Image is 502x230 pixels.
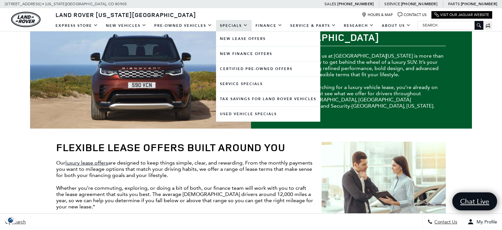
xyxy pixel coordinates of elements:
strong: Flexible Lease Offers Built Around You [56,140,285,154]
a: [STREET_ADDRESS] • [US_STATE][GEOGRAPHIC_DATA], CO 80905 [5,2,127,6]
p: Our are designed to keep things simple, clear, and rewarding. From the monthly payments you want ... [56,160,446,178]
p: Whether you’re commuting, exploring, or doing a bit of both, our finance team will work with you ... [56,185,446,210]
a: Certified Pre-Owned Offers [216,62,320,76]
nav: Main Navigation [52,20,415,31]
p: If you’ve been searching for a luxury vehicle lease, you’re already on the right track. Just see ... [277,84,446,109]
a: Chat Live [452,192,497,210]
a: [PHONE_NUMBER] [337,1,374,7]
button: Open user profile menu [462,214,502,230]
a: Hours & Map [362,12,393,17]
span: My Profile [474,219,497,225]
a: New Lease Offers [216,31,320,46]
a: Used Vehicle Specials [216,107,320,121]
a: Visit Our Jaguar Website [434,12,489,17]
a: Contact Us [398,12,427,17]
a: Service & Parts [286,20,340,31]
a: Finance [252,20,286,31]
a: Land Rover [US_STATE][GEOGRAPHIC_DATA] [52,11,200,19]
a: [PHONE_NUMBER] [461,1,497,7]
a: luxury lease offers [65,160,108,166]
a: New Vehicles [102,20,150,31]
img: Range Rover Defender [315,142,446,223]
p: Leasing a car from us at [GEOGRAPHIC_DATA][US_STATE] is more than just a practical way to get beh... [277,53,446,78]
a: New Finance Offers [216,46,320,61]
span: Chat Live [457,197,493,206]
a: About Us [378,20,415,31]
span: Sales [325,2,336,6]
a: EXPRESS STORE [52,20,102,31]
img: Land Rover [11,12,41,27]
input: Search [418,21,483,29]
span: Land Rover [US_STATE][GEOGRAPHIC_DATA] [56,11,196,19]
span: Contact Us [433,219,457,225]
a: Pre-Owned Vehicles [150,20,216,31]
img: Opt-Out Icon [3,217,18,223]
a: Research [340,20,378,31]
span: Parts [448,2,460,6]
span: Service [384,2,400,6]
a: land-rover [11,12,41,27]
a: Service Specials [216,77,320,91]
section: Click to Open Cookie Consent Modal [3,217,18,223]
a: [PHONE_NUMBER] [401,1,437,7]
a: Tax Savings for Land Rover Vehicles [216,92,320,106]
a: Specials [216,20,252,31]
